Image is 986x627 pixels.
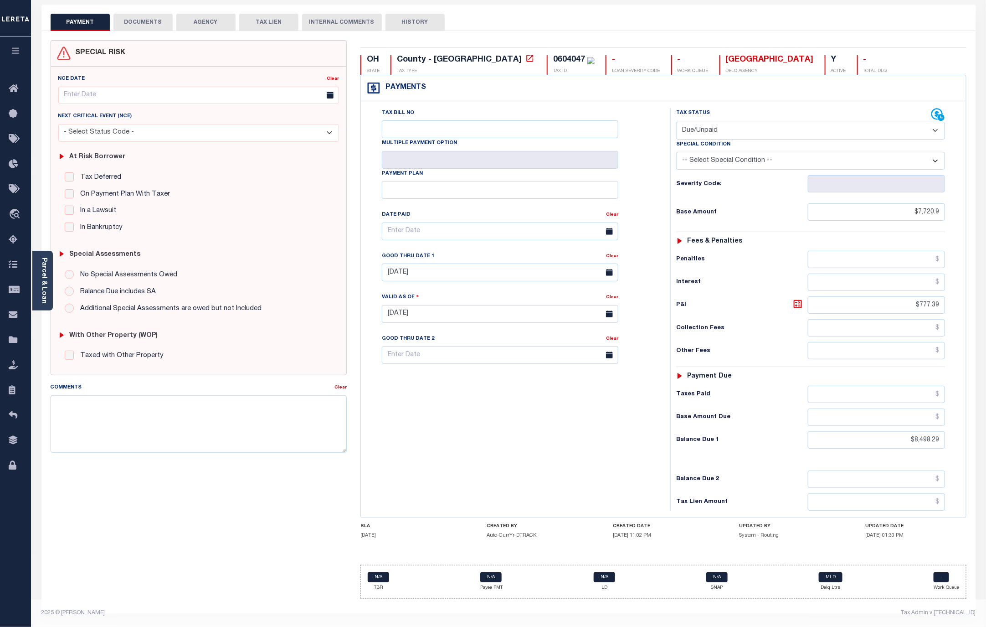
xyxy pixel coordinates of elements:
[739,533,840,539] h5: System - Routing
[676,279,808,286] h6: Interest
[76,351,164,361] label: Taxed with Other Property
[58,87,339,104] input: Enter Date
[360,533,376,538] span: [DATE]
[553,68,595,75] p: TAX ID
[382,223,618,240] input: Enter Date
[866,533,967,539] h5: [DATE] 01:30 PM
[382,293,419,301] label: Valid as Of
[688,238,743,245] h6: Fees & Penalties
[76,223,123,233] label: In Bankruptcy
[69,153,125,161] h6: At Risk Borrower
[58,75,85,83] label: NCE Date
[863,55,887,65] div: -
[368,585,389,591] p: TBR
[176,14,236,31] button: AGENCY
[676,347,808,355] h6: Other Fees
[726,55,814,65] div: [GEOGRAPHIC_DATA]
[688,373,732,380] h6: Payment due
[51,384,82,392] label: Comments
[553,56,585,64] div: 0604047
[676,391,808,398] h6: Taxes Paid
[239,14,298,31] button: TAX LIEN
[676,436,808,444] h6: Balance Due 1
[739,523,840,529] h4: UPDATED BY
[113,14,173,31] button: DOCUMENTS
[382,346,618,364] input: Enter Date
[594,585,615,591] p: LD
[612,55,660,65] div: -
[382,305,618,323] input: Enter Date
[515,609,976,617] div: Tax Admin v.[TECHNICAL_ID]
[808,409,945,426] input: $
[397,56,522,64] div: County - [GEOGRAPHIC_DATA]
[58,113,132,120] label: Next Critical Event (NCE)
[706,585,728,591] p: SNAP
[676,325,808,332] h6: Collection Fees
[367,55,380,65] div: OH
[76,172,121,183] label: Tax Deferred
[71,49,126,57] h4: SPECIAL RISK
[382,109,414,117] label: Tax Bill No
[487,533,588,539] h5: Auto-CurrYr-DTRACK
[76,270,177,280] label: No Special Assessments Owed
[382,264,618,281] input: Enter Date
[487,523,588,529] h4: CREATED BY
[382,253,434,260] label: Good Thru Date 1
[613,523,714,529] h4: CREATED DATE
[676,256,808,263] h6: Penalties
[676,209,808,216] h6: Base Amount
[934,585,959,591] p: Work Queue
[676,141,730,149] label: Special Condition
[612,68,660,75] p: LOAN SEVERITY CODE
[382,140,457,147] label: Multiple Payment Option
[76,304,262,314] label: Additional Special Assessments are owed but not Included
[819,585,842,591] p: Delq Ltrs
[808,386,945,403] input: $
[808,274,945,291] input: $
[382,335,434,343] label: Good Thru Date 2
[831,68,846,75] p: ACTIVE
[676,414,808,421] h6: Base Amount Due
[863,68,887,75] p: TOTAL DLQ
[76,189,170,200] label: On Payment Plan With Taxer
[676,299,808,311] h6: P&I
[9,209,23,221] i: travel_explore
[808,251,945,268] input: $
[397,68,536,75] p: TAX TYPE
[613,533,714,539] h5: [DATE] 11:02 PM
[381,83,426,92] h4: Payments
[676,476,808,483] h6: Balance Due 2
[480,572,502,582] a: N/A
[334,385,347,390] a: Clear
[594,572,615,582] a: N/A
[676,498,808,506] h6: Tax Lien Amount
[368,572,389,582] a: N/A
[35,609,509,617] div: 2025 © [PERSON_NAME].
[676,109,710,117] label: Tax Status
[69,251,140,259] h6: Special Assessments
[831,55,846,65] div: Y
[385,14,445,31] button: HISTORY
[676,181,808,188] h6: Severity Code:
[76,287,156,297] label: Balance Due includes SA
[808,319,945,337] input: $
[606,295,618,300] a: Clear
[808,493,945,511] input: $
[302,14,382,31] button: INTERNAL COMMENTS
[382,211,411,219] label: Date Paid
[934,572,949,582] a: -
[327,77,339,81] a: Clear
[808,431,945,449] input: $
[808,296,945,314] input: $
[367,68,380,75] p: STATE
[41,258,47,304] a: Parcel & Loan
[866,523,967,529] h4: UPDATED DATE
[587,57,595,64] img: check-icon-green.svg
[69,332,158,340] h6: with Other Property (WOP)
[706,572,728,582] a: N/A
[480,585,503,591] p: Payee PMT
[808,203,945,221] input: $
[51,14,110,31] button: PAYMENT
[726,68,814,75] p: DELQ AGENCY
[819,572,842,582] a: MLD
